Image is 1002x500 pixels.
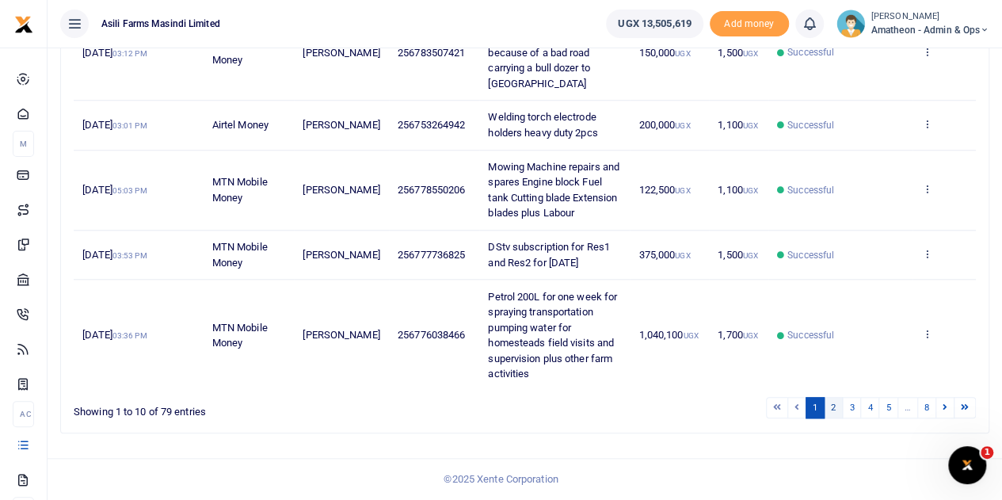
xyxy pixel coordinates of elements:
span: Successful [787,328,834,342]
span: [PERSON_NAME] [303,184,379,196]
span: Petrol 200L for one week for spraying transportation pumping water for homesteads field visits an... [488,291,617,380]
small: UGX [675,49,690,58]
small: 05:03 PM [112,186,147,195]
small: UGX [743,121,758,130]
a: 2 [824,397,843,418]
span: Mowing Machine repairs and spares Engine block Fuel tank Cutting blade Extension blades plus Labour [488,161,619,219]
span: [PERSON_NAME] [303,47,379,59]
a: 1 [806,397,825,418]
span: 1,500 [718,249,758,261]
small: UGX [683,331,698,340]
small: 03:01 PM [112,121,147,130]
span: MTN Mobile Money [212,241,268,269]
span: 1,500 [718,47,758,59]
a: logo-small logo-large logo-large [14,17,33,29]
a: 8 [917,397,936,418]
span: [PERSON_NAME] [303,329,379,341]
span: DStv subscription for Res1 and Res2 for [DATE] [488,241,610,269]
span: 256778550206 [398,184,465,196]
li: Ac [13,401,34,427]
span: [DATE] [82,249,147,261]
span: Diesel for 150000 to supplement for low bed fuel because of a bad road carrying a bull dozer to [... [488,16,615,90]
span: 1,100 [718,119,758,131]
span: Welding torch electrode holders heavy duty 2pcs [488,111,597,139]
span: 256777736825 [398,249,465,261]
a: profile-user [PERSON_NAME] Amatheon - Admin & Ops [836,10,989,38]
span: 256783507421 [398,47,465,59]
span: 256776038466 [398,329,465,341]
span: [PERSON_NAME] [303,119,379,131]
span: Successful [787,248,834,262]
span: Successful [787,118,834,132]
span: Add money [710,11,789,37]
span: Airtel Money [212,119,269,131]
small: UGX [743,331,758,340]
span: 375,000 [638,249,690,261]
iframe: Intercom live chat [948,446,986,484]
small: [PERSON_NAME] [871,10,989,24]
li: M [13,131,34,157]
span: UGX 13,505,619 [618,16,691,32]
span: 256753264942 [398,119,465,131]
a: 4 [860,397,879,418]
span: 1,040,100 [638,329,698,341]
small: UGX [675,121,690,130]
small: UGX [743,251,758,260]
img: logo-small [14,15,33,34]
span: 200,000 [638,119,690,131]
span: Asili Farms Masindi Limited [95,17,227,31]
a: 3 [842,397,861,418]
li: Wallet ballance [600,10,709,38]
a: Add money [710,17,789,29]
small: 03:12 PM [112,49,147,58]
small: UGX [675,186,690,195]
img: profile-user [836,10,865,38]
a: UGX 13,505,619 [606,10,703,38]
a: 5 [878,397,897,418]
span: MTN Mobile Money [212,322,268,349]
span: [PERSON_NAME] [303,249,379,261]
small: UGX [675,251,690,260]
span: 1,700 [718,329,758,341]
small: UGX [743,49,758,58]
span: 1 [981,446,993,459]
span: 1,100 [718,184,758,196]
small: UGX [743,186,758,195]
span: Amatheon - Admin & Ops [871,23,989,37]
span: [DATE] [82,119,147,131]
small: 03:53 PM [112,251,147,260]
span: [DATE] [82,184,147,196]
span: 122,500 [638,184,690,196]
span: [DATE] [82,329,147,341]
span: Successful [787,183,834,197]
li: Toup your wallet [710,11,789,37]
span: MTN Mobile Money [212,176,268,204]
small: 03:36 PM [112,331,147,340]
span: Successful [787,45,834,59]
span: [DATE] [82,47,147,59]
div: Showing 1 to 10 of 79 entries [74,395,444,420]
span: 150,000 [638,47,690,59]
